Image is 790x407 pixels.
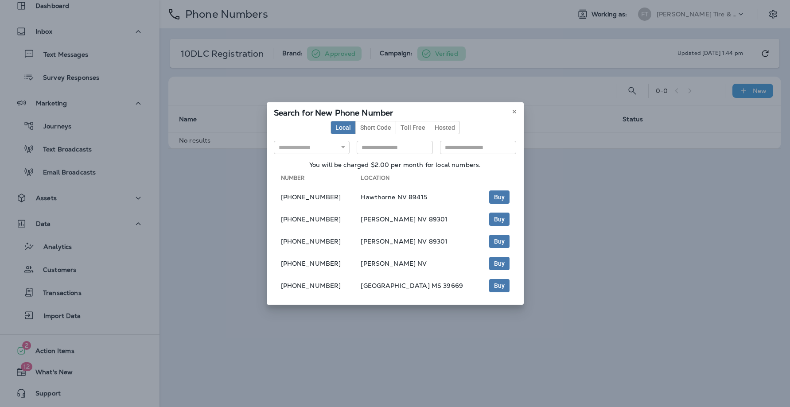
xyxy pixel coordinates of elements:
td: [PERSON_NAME] NV 89301 [361,231,489,252]
td: Hawthorne NV 89415 [361,187,489,207]
td: [GEOGRAPHIC_DATA] MS 39669 [361,275,489,296]
td: [PHONE_NUMBER] [274,275,361,296]
div: Search for New Phone Number [267,102,524,121]
button: Short Code [355,121,396,134]
td: [PHONE_NUMBER] [274,253,361,274]
button: Local [331,121,355,134]
td: [PHONE_NUMBER] [274,231,361,252]
span: Buy [494,194,505,200]
th: Number [274,174,361,185]
span: Local [335,124,351,131]
span: Short Code [360,124,391,131]
th: Location [361,174,489,185]
td: [PERSON_NAME] NV 89301 [361,209,489,229]
button: Buy [489,257,510,270]
span: Buy [494,216,505,222]
button: Hosted [430,121,460,134]
span: Hosted [435,124,455,131]
button: Buy [489,235,510,248]
span: Buy [494,260,505,267]
span: Toll Free [401,124,425,131]
p: You will be charged $2.00 per month for local numbers. [274,161,517,168]
span: Buy [494,238,505,244]
td: [PHONE_NUMBER] [274,209,361,229]
button: Buy [489,213,510,226]
td: [PERSON_NAME] NV [361,253,489,274]
button: Buy [489,279,510,292]
button: Buy [489,190,510,204]
button: Toll Free [396,121,430,134]
span: Buy [494,283,505,289]
td: [PHONE_NUMBER] [274,187,361,207]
